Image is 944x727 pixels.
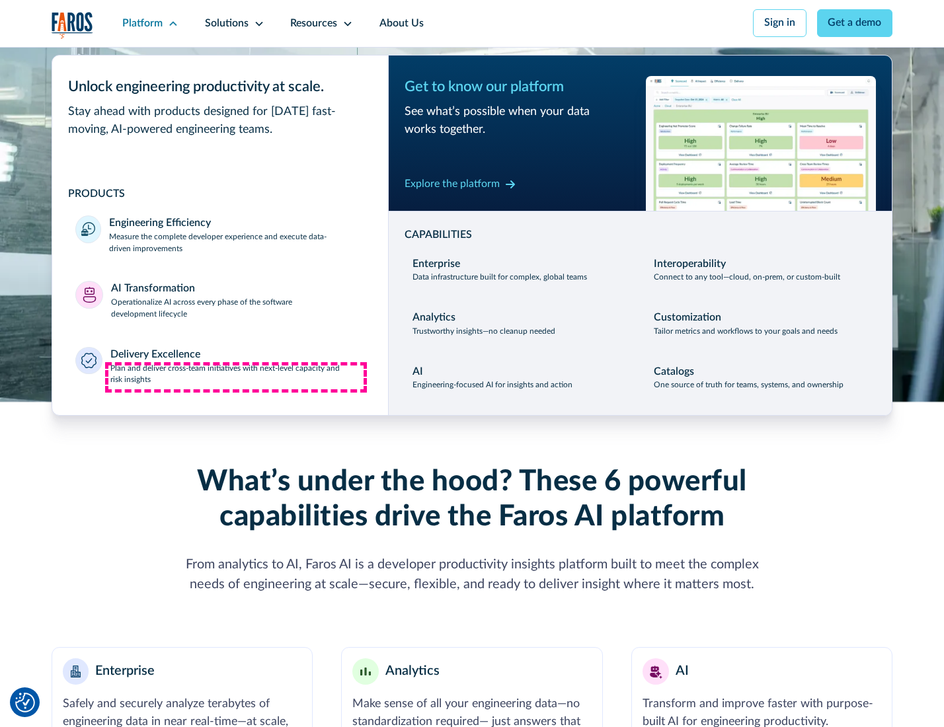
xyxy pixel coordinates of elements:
[52,12,94,39] a: home
[110,363,365,387] p: Plan and deliver cross-team initiatives with next-level capacity and risk insights
[95,662,155,681] div: Enterprise
[405,103,635,139] div: See what’s possible when your data works together.
[405,356,635,400] a: AIEngineering-focused AI for insights and action
[405,176,500,192] div: Explore the platform
[109,231,364,255] p: Measure the complete developer experience and execute data-driven improvements
[753,9,806,37] a: Sign in
[646,356,877,400] a: CatalogsOne source of truth for teams, systems, and ownership
[646,302,877,346] a: CustomizationTailor metrics and workflows to your goals and needs
[15,693,35,712] button: Cookie Settings
[68,103,373,139] div: Stay ahead with products designed for [DATE] fast-moving, AI-powered engineering teams.
[111,297,365,321] p: Operationalize AI across every phase of the software development lifecycle
[385,662,440,681] div: Analytics
[645,661,666,681] img: AI robot or assistant icon
[676,662,689,681] div: AI
[654,364,694,380] div: Catalogs
[15,693,35,712] img: Revisit consent button
[413,310,455,326] div: Analytics
[413,272,587,284] p: Data infrastructure built for complex, global teams
[170,465,775,534] h2: What’s under the hood? These 6 powerful capabilities drive the Faros AI platform
[68,273,373,328] a: AI TransformationOperationalize AI across every phase of the software development lifecycle
[170,555,775,595] div: From analytics to AI, Faros AI is a developer productivity insights platform built to meet the co...
[405,76,635,98] div: Get to know our platform
[654,379,844,391] p: One source of truth for teams, systems, and ownership
[405,174,516,195] a: Explore the platform
[654,256,726,272] div: Interoperability
[654,272,840,284] p: Connect to any tool—cloud, on-prem, or custom-built
[646,76,877,211] img: Workflow productivity trends heatmap chart
[413,379,572,391] p: Engineering-focused AI for insights and action
[111,281,195,297] div: AI Transformation
[205,16,249,32] div: Solutions
[413,364,423,380] div: AI
[360,668,371,676] img: Minimalist bar chart analytics icon
[52,47,893,416] nav: Platform
[68,186,373,202] div: PRODUCTS
[413,326,555,338] p: Trustworthy insights—no cleanup needed
[413,256,460,272] div: Enterprise
[52,12,94,39] img: Logo of the analytics and reporting company Faros.
[122,16,163,32] div: Platform
[654,310,721,326] div: Customization
[290,16,337,32] div: Resources
[71,666,81,677] img: Enterprise building blocks or structure icon
[109,215,211,231] div: Engineering Efficiency
[68,339,373,395] a: Delivery ExcellencePlan and deliver cross-team initiatives with next-level capacity and risk insi...
[68,208,373,263] a: Engineering EfficiencyMeasure the complete developer experience and execute data-driven improvements
[646,249,877,292] a: InteroperabilityConnect to any tool—cloud, on-prem, or custom-built
[68,76,373,98] div: Unlock engineering productivity at scale.
[654,326,838,338] p: Tailor metrics and workflows to your goals and needs
[817,9,893,37] a: Get a demo
[405,302,635,346] a: AnalyticsTrustworthy insights—no cleanup needed
[405,249,635,292] a: EnterpriseData infrastructure built for complex, global teams
[405,227,877,243] div: CAPABILITIES
[110,347,200,363] div: Delivery Excellence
